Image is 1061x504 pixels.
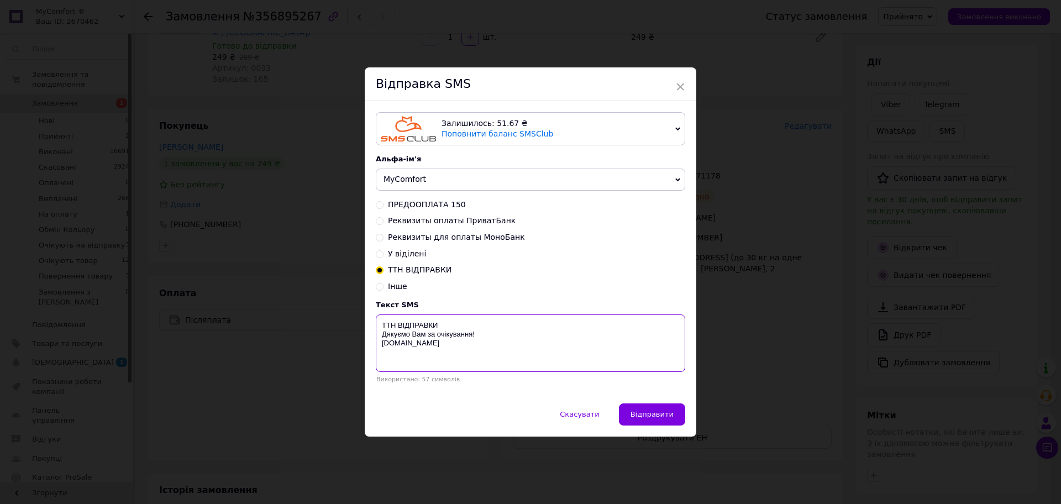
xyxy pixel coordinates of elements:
[384,175,426,183] span: MyComfort
[365,67,696,101] div: Відправка SMS
[376,376,685,383] div: Використано: 57 символів
[376,301,685,309] div: Текст SMS
[376,314,685,372] textarea: ТТН ВІДПРАВКИ Дякуємо Вам за очікування! [DOMAIN_NAME]
[442,118,671,129] div: Залишилось: 51.67 ₴
[388,233,525,242] span: Реквизиты для оплаты МоноБанк
[442,129,553,138] a: Поповнити баланс SMSClub
[388,249,426,258] span: У віділені
[388,265,451,274] span: ТТН ВІДПРАВКИ
[631,410,674,418] span: Відправити
[548,403,611,426] button: Скасувати
[388,216,516,225] span: Реквизиты оплаты ПриватБанк
[388,282,407,291] span: Інше
[388,200,466,209] span: ПРЕДООПЛАТА 150
[560,410,599,418] span: Скасувати
[376,155,421,163] span: Альфа-ім'я
[675,77,685,96] span: ×
[619,403,685,426] button: Відправити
